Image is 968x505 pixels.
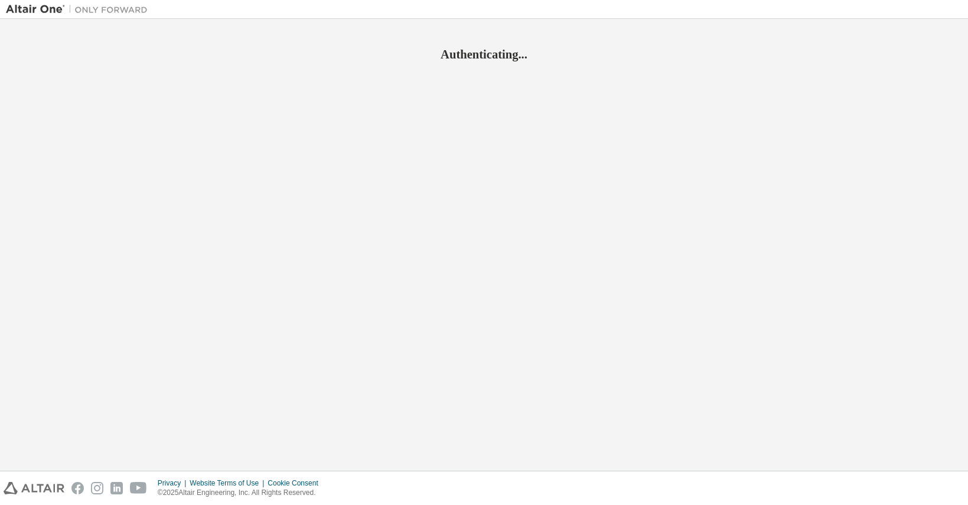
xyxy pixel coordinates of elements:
[190,478,268,488] div: Website Terms of Use
[158,478,190,488] div: Privacy
[71,482,84,494] img: facebook.svg
[158,488,325,498] p: © 2025 Altair Engineering, Inc. All Rights Reserved.
[268,478,325,488] div: Cookie Consent
[110,482,123,494] img: linkedin.svg
[130,482,147,494] img: youtube.svg
[6,4,154,15] img: Altair One
[4,482,64,494] img: altair_logo.svg
[6,47,962,62] h2: Authenticating...
[91,482,103,494] img: instagram.svg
